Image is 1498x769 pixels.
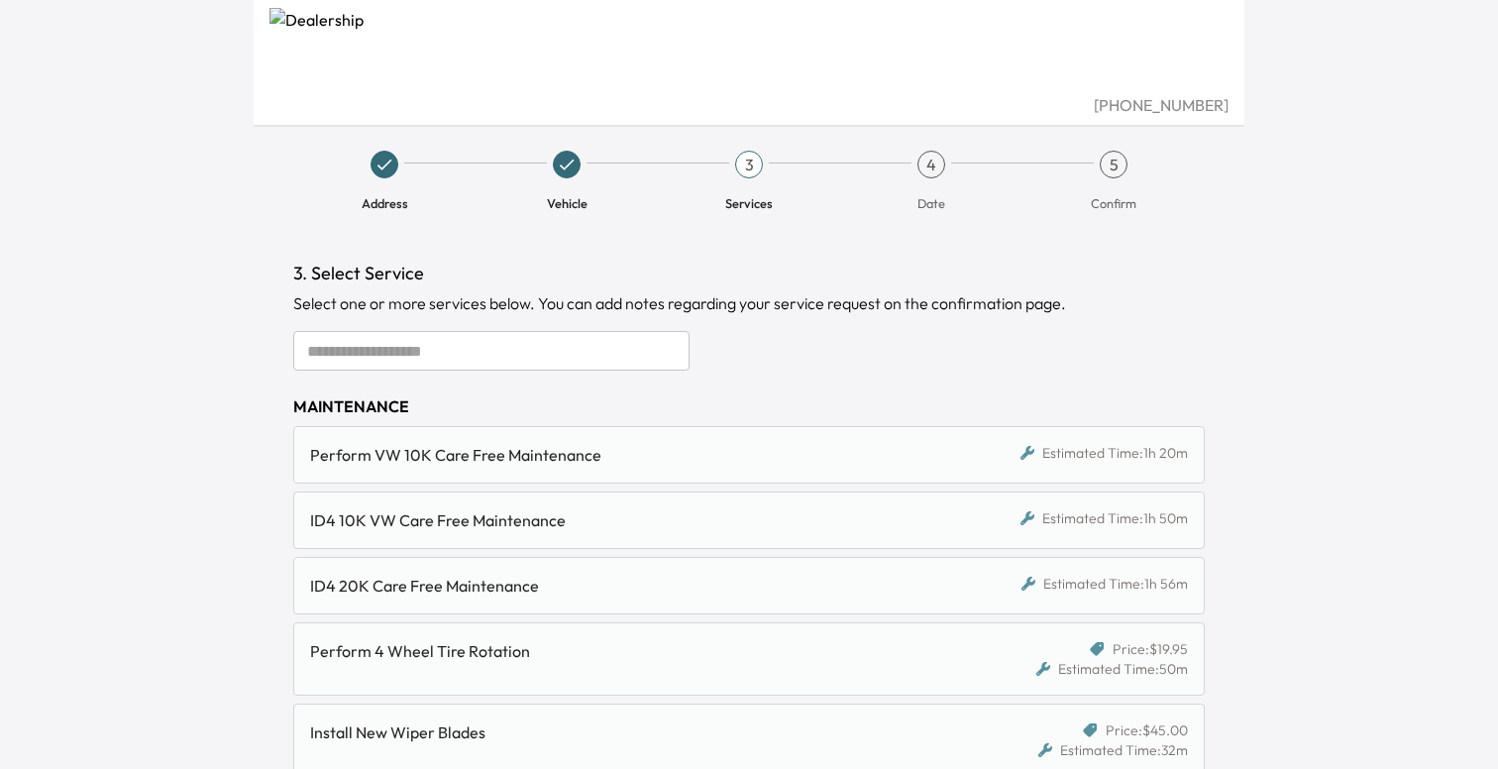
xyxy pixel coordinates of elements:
div: Estimated Time: 1h 56m [1021,574,1188,594]
img: Dealership [269,8,1229,93]
div: Estimated Time: 32m [1038,740,1188,760]
span: Confirm [1091,194,1136,212]
span: Price: $19.95 [1113,639,1188,659]
div: ID4 20K Care Free Maintenance [310,574,953,598]
div: Select one or more services below. You can add notes regarding your service request on the confir... [293,291,1205,315]
div: Perform 4 Wheel Tire Rotation [310,639,953,663]
div: 3 [735,151,763,178]
div: Estimated Time: 50m [1036,659,1188,679]
span: Services [725,194,773,212]
div: Install New Wiper Blades [310,720,953,744]
span: Address [362,194,408,212]
div: [PHONE_NUMBER] [269,93,1229,117]
span: Price: $45.00 [1106,720,1188,740]
span: Date [917,194,945,212]
div: 4 [917,151,945,178]
div: ID4 10K VW Care Free Maintenance [310,508,953,532]
div: Estimated Time: 1h 50m [1020,508,1188,528]
div: Perform VW 10K Care Free Maintenance [310,443,953,467]
h1: 3. Select Service [293,260,1205,287]
div: 5 [1100,151,1127,178]
div: Estimated Time: 1h 20m [1020,443,1188,463]
div: MAINTENANCE [293,394,1205,418]
span: Vehicle [547,194,588,212]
